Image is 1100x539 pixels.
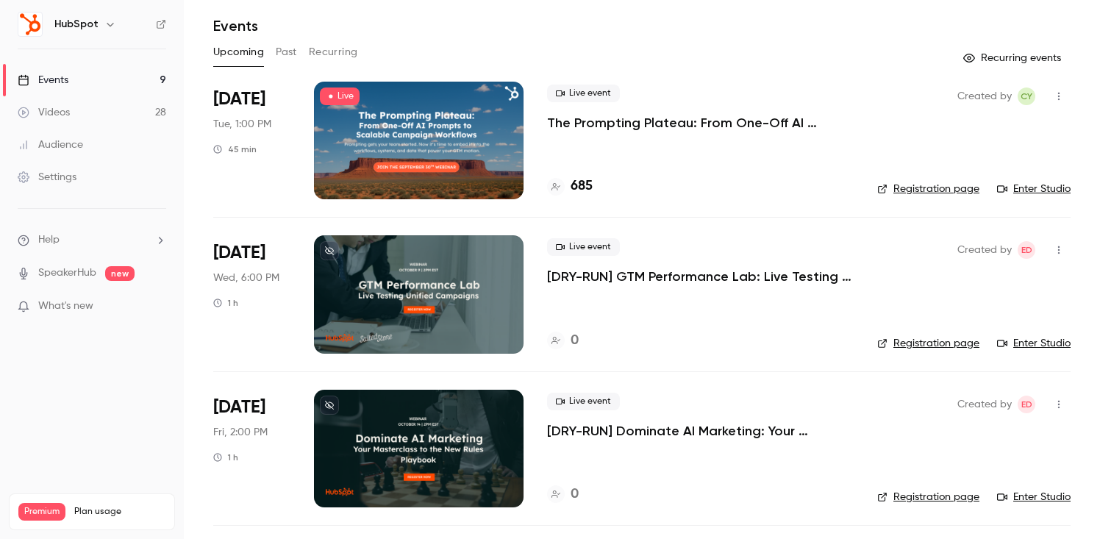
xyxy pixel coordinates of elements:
[213,40,264,64] button: Upcoming
[1021,241,1032,259] span: ED
[1018,88,1035,105] span: Celine Yung
[957,241,1012,259] span: Created by
[213,235,290,353] div: Oct 1 Wed, 3:00 PM (America/Los Angeles)
[213,17,258,35] h1: Events
[997,182,1071,196] a: Enter Studio
[1021,88,1032,105] span: CY
[571,331,579,351] h4: 0
[997,336,1071,351] a: Enter Studio
[957,396,1012,413] span: Created by
[213,88,265,111] span: [DATE]
[547,85,620,102] span: Live event
[38,265,96,281] a: SpeakerHub
[547,176,593,196] a: 685
[18,503,65,521] span: Premium
[149,300,166,313] iframe: Noticeable Trigger
[1018,241,1035,259] span: Elika Dizechi
[105,266,135,281] span: new
[320,88,360,105] span: Live
[877,490,979,504] a: Registration page
[877,336,979,351] a: Registration page
[213,271,279,285] span: Wed, 6:00 PM
[1018,396,1035,413] span: Elika Dizechi
[213,451,238,463] div: 1 h
[213,425,268,440] span: Fri, 2:00 PM
[547,422,854,440] a: [DRY-RUN] Dominate AI Marketing: Your Masterclass to the New Rules Playbook
[18,105,70,120] div: Videos
[547,393,620,410] span: Live event
[571,176,593,196] h4: 685
[213,390,290,507] div: Oct 3 Fri, 11:00 AM (America/Los Angeles)
[18,73,68,88] div: Events
[213,396,265,419] span: [DATE]
[571,485,579,504] h4: 0
[547,114,854,132] a: The Prompting Plateau: From One-Off AI Prompts to Scalable Campaign Workflows
[997,490,1071,504] a: Enter Studio
[1021,396,1032,413] span: ED
[547,485,579,504] a: 0
[957,46,1071,70] button: Recurring events
[18,170,76,185] div: Settings
[38,232,60,248] span: Help
[213,297,238,309] div: 1 h
[547,331,579,351] a: 0
[276,40,297,64] button: Past
[18,138,83,152] div: Audience
[213,117,271,132] span: Tue, 1:00 PM
[957,88,1012,105] span: Created by
[547,268,854,285] a: [DRY-RUN] GTM Performance Lab: Live Testing Unified Campaigns
[877,182,979,196] a: Registration page
[18,13,42,36] img: HubSpot
[213,82,290,199] div: Sep 30 Tue, 1:00 PM (America/New York)
[213,143,257,155] div: 45 min
[309,40,358,64] button: Recurring
[74,506,165,518] span: Plan usage
[547,238,620,256] span: Live event
[38,299,93,314] span: What's new
[54,17,99,32] h6: HubSpot
[213,241,265,265] span: [DATE]
[18,232,166,248] li: help-dropdown-opener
